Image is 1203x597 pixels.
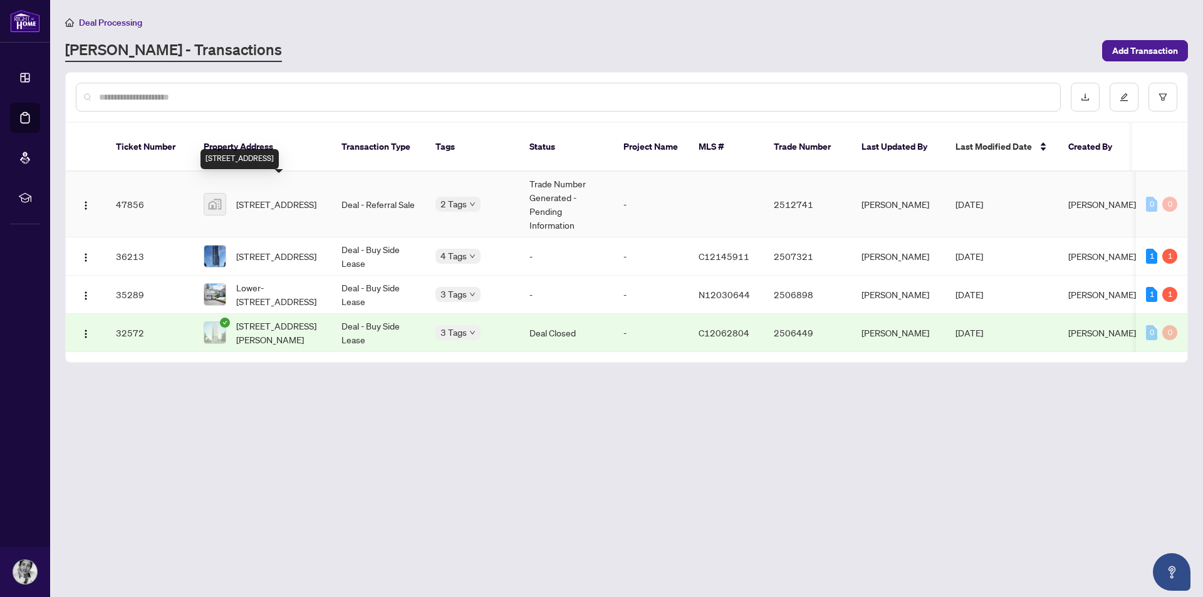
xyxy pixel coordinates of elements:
img: Logo [81,252,91,262]
td: [PERSON_NAME] [851,276,945,314]
th: Last Modified Date [945,123,1058,172]
td: - [613,314,689,352]
span: [DATE] [956,251,983,262]
div: 1 [1162,249,1177,264]
th: Tags [425,123,519,172]
span: download [1081,93,1090,101]
span: home [65,18,74,27]
span: [DATE] [956,289,983,300]
th: Project Name [613,123,689,172]
div: 0 [1162,197,1177,212]
img: logo [10,9,40,33]
button: Add Transaction [1102,40,1188,61]
img: thumbnail-img [204,284,226,305]
th: Property Address [194,123,331,172]
span: C12062804 [699,327,749,338]
th: Status [519,123,613,172]
button: Logo [76,284,96,304]
span: down [469,253,476,259]
td: - [613,276,689,314]
td: Deal Closed [519,314,613,352]
img: thumbnail-img [204,194,226,215]
button: Logo [76,323,96,343]
td: - [613,172,689,237]
td: 35289 [106,276,194,314]
span: Add Transaction [1112,41,1178,61]
td: 47856 [106,172,194,237]
td: 2512741 [764,172,851,237]
th: Ticket Number [106,123,194,172]
span: [PERSON_NAME] [1068,327,1136,338]
button: edit [1110,83,1138,112]
span: [DATE] [956,199,983,210]
td: - [613,237,689,276]
div: 1 [1146,287,1157,302]
button: download [1071,83,1100,112]
img: Logo [81,329,91,339]
div: [STREET_ADDRESS] [200,149,279,169]
div: 0 [1146,325,1157,340]
span: N12030644 [699,289,750,300]
span: 3 Tags [440,325,467,340]
th: MLS # [689,123,764,172]
td: [PERSON_NAME] [851,314,945,352]
td: - [519,276,613,314]
div: 1 [1146,249,1157,264]
span: [PERSON_NAME] [1068,199,1136,210]
span: [DATE] [956,327,983,338]
span: down [469,201,476,207]
th: Created By [1058,123,1133,172]
span: 2 Tags [440,197,467,211]
div: 0 [1146,197,1157,212]
span: down [469,330,476,336]
th: Trade Number [764,123,851,172]
a: [PERSON_NAME] - Transactions [65,39,282,62]
img: Logo [81,200,91,210]
button: filter [1148,83,1177,112]
td: [PERSON_NAME] [851,237,945,276]
span: 4 Tags [440,249,467,263]
img: thumbnail-img [204,322,226,343]
button: Open asap [1153,553,1190,591]
td: Deal - Referral Sale [331,172,425,237]
img: thumbnail-img [204,246,226,267]
span: C12145911 [699,251,749,262]
th: Last Updated By [851,123,945,172]
th: Transaction Type [331,123,425,172]
span: 3 Tags [440,287,467,301]
td: Trade Number Generated - Pending Information [519,172,613,237]
div: 1 [1162,287,1177,302]
td: 2506898 [764,276,851,314]
img: Logo [81,291,91,301]
td: Deal - Buy Side Lease [331,314,425,352]
td: 36213 [106,237,194,276]
td: 2506449 [764,314,851,352]
span: Deal Processing [79,17,142,28]
span: [PERSON_NAME] [1068,289,1136,300]
span: check-circle [220,318,230,328]
span: [PERSON_NAME] [1068,251,1136,262]
button: Logo [76,246,96,266]
td: 32572 [106,314,194,352]
div: 0 [1162,325,1177,340]
span: [STREET_ADDRESS] [236,249,316,263]
span: edit [1120,93,1128,101]
button: Logo [76,194,96,214]
span: Lower-[STREET_ADDRESS] [236,281,321,308]
span: Last Modified Date [956,140,1032,153]
td: 2507321 [764,237,851,276]
td: [PERSON_NAME] [851,172,945,237]
span: [STREET_ADDRESS][PERSON_NAME] [236,319,321,346]
img: Profile Icon [13,560,37,584]
td: Deal - Buy Side Lease [331,237,425,276]
td: - [519,237,613,276]
span: filter [1159,93,1167,101]
td: Deal - Buy Side Lease [331,276,425,314]
span: down [469,291,476,298]
span: [STREET_ADDRESS] [236,197,316,211]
